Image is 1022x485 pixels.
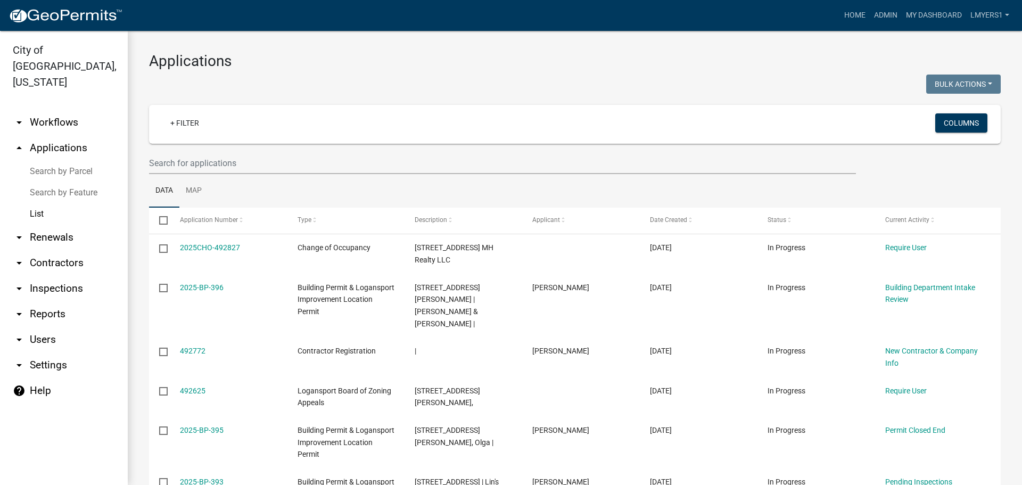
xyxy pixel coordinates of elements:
span: 301 BURLINGTON AVE MH Realty LLC [415,243,493,264]
datatable-header-cell: Description [405,208,522,233]
i: arrow_drop_down [13,257,26,269]
span: In Progress [768,426,805,434]
span: 423 HOWARD ST, [415,387,480,407]
a: Building Department Intake Review [885,283,975,304]
span: Applicant [532,216,560,224]
a: 492625 [180,387,205,395]
a: 2025CHO-492827 [180,243,240,252]
datatable-header-cell: Current Activity [875,208,993,233]
span: Aaron Sanchez-Alvizo [532,426,589,434]
span: In Progress [768,283,805,292]
datatable-header-cell: Select [149,208,169,233]
span: | [415,347,416,355]
a: Map [179,174,208,208]
i: arrow_drop_down [13,359,26,372]
a: Require User [885,387,927,395]
span: 10/15/2025 [650,283,672,292]
i: arrow_drop_down [13,231,26,244]
a: + Filter [162,113,208,133]
span: Change of Occupancy [298,243,370,252]
span: Building Permit & Logansport Improvement Location Permit [298,283,394,316]
span: Status [768,216,786,224]
a: New Contractor & Company Info [885,347,978,367]
span: 10/15/2025 [650,243,672,252]
i: arrow_drop_down [13,333,26,346]
datatable-header-cell: Date Created [640,208,757,233]
span: 1217 SMEAD ST | Gonzales, Omar Suarez & Serrano, Olivia | [415,283,480,328]
span: Building Permit & Logansport Improvement Location Permit [298,426,394,459]
span: In Progress [768,243,805,252]
datatable-header-cell: Type [287,208,405,233]
span: MAURO PICARDO [532,283,589,292]
i: arrow_drop_down [13,116,26,129]
span: Description [415,216,447,224]
span: Contractor Registration [298,347,376,355]
span: Current Activity [885,216,929,224]
datatable-header-cell: Status [757,208,875,233]
i: arrow_drop_down [13,308,26,320]
i: arrow_drop_down [13,282,26,295]
a: My Dashboard [902,5,966,26]
i: arrow_drop_up [13,142,26,154]
i: help [13,384,26,397]
span: Logansport Board of Zoning Appeals [298,387,391,407]
span: 10/15/2025 [650,347,672,355]
span: In Progress [768,347,805,355]
span: Alysa Roberts [532,347,589,355]
input: Search for applications [149,152,856,174]
span: 10/14/2025 [650,387,672,395]
span: 10/14/2025 [650,426,672,434]
a: 2025-BP-396 [180,283,224,292]
h3: Applications [149,52,1001,70]
a: Admin [870,5,902,26]
datatable-header-cell: Applicant [522,208,640,233]
a: 2025-BP-395 [180,426,224,434]
a: Home [840,5,870,26]
a: Data [149,174,179,208]
span: 101 SEYBOLD ST | Sanchez, Olga | [415,426,493,447]
a: Permit Closed End [885,426,945,434]
span: Type [298,216,311,224]
span: In Progress [768,387,805,395]
a: 492772 [180,347,205,355]
span: Application Number [180,216,238,224]
button: Columns [935,113,987,133]
a: Require User [885,243,927,252]
span: Date Created [650,216,687,224]
datatable-header-cell: Application Number [169,208,287,233]
a: lmyers1 [966,5,1013,26]
button: Bulk Actions [926,75,1001,94]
